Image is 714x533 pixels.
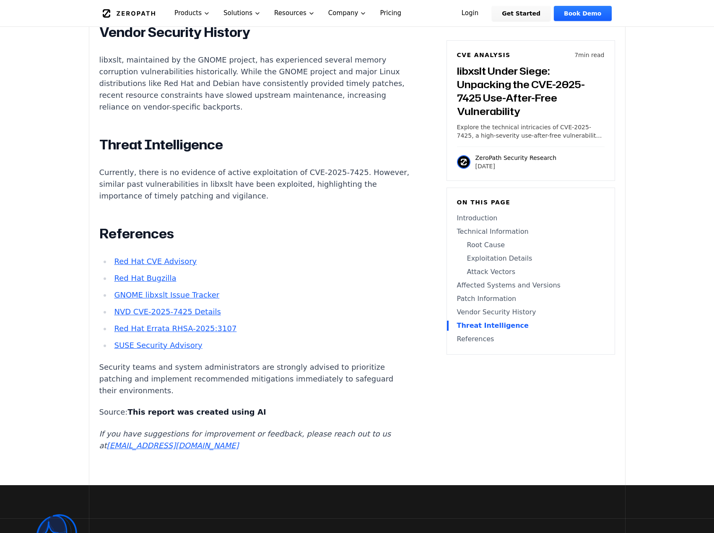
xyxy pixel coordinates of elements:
img: ZeroPath Security Research [457,155,470,169]
a: GNOME libxslt Issue Tracker [114,290,219,299]
h6: On this page [457,198,605,206]
a: NVD CVE-2025-7425 Details [114,307,221,316]
h3: libxslt Under Siege: Unpacking the CVE-2025-7425 Use-After-Free Vulnerability [457,64,605,118]
a: Book Demo [554,6,611,21]
em: If you have suggestions for improvement or feedback, please reach out to us at [99,429,391,450]
a: Red Hat Bugzilla [114,274,176,282]
p: libxslt, maintained by the GNOME project, has experienced several memory corruption vulnerabiliti... [99,54,411,113]
p: Source: [99,406,411,418]
p: ZeroPath Security Research [475,154,557,162]
a: Threat Intelligence [457,321,605,331]
a: Attack Vectors [457,267,605,277]
a: Introduction [457,213,605,223]
h2: Threat Intelligence [99,136,411,153]
a: Patch Information [457,294,605,304]
p: Explore the technical intricacies of CVE-2025-7425, a high-severity use-after-free vulnerability ... [457,123,605,140]
h2: References [99,225,411,242]
a: Root Cause [457,240,605,250]
p: [DATE] [475,162,557,170]
a: Exploitation Details [457,253,605,264]
h2: Vendor Security History [99,24,411,41]
p: Security teams and system administrators are strongly advised to prioritize patching and implemen... [99,361,411,397]
a: [EMAIL_ADDRESS][DOMAIN_NAME] [107,441,239,450]
a: Technical Information [457,227,605,237]
a: SUSE Security Advisory [114,341,202,350]
a: References [457,334,605,344]
a: Get Started [492,6,550,21]
p: 7 min read [574,51,604,59]
a: Affected Systems and Versions [457,280,605,290]
a: Red Hat CVE Advisory [114,257,197,266]
h6: CVE Analysis [457,51,511,59]
p: Currently, there is no evidence of active exploitation of CVE-2025-7425. However, similar past vu... [99,167,411,202]
a: Red Hat Errata RHSA-2025:3107 [114,324,236,333]
strong: This report was created using AI [127,408,266,416]
a: Vendor Security History [457,307,605,317]
a: Login [452,6,489,21]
